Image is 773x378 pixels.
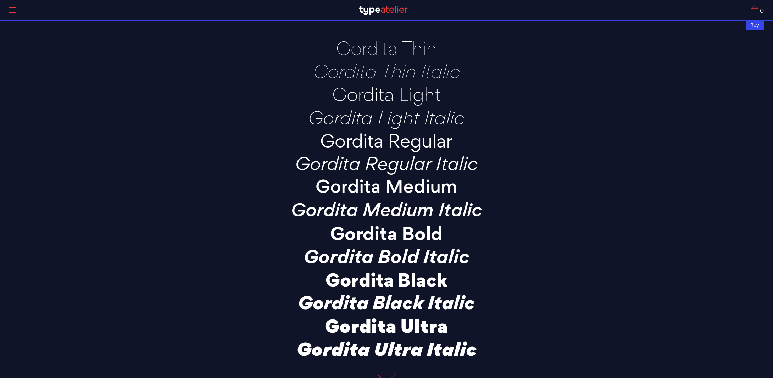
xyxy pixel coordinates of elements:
p: Gordita Ultra [262,316,511,335]
p: Gordita Medium Italic [262,200,511,219]
p: Gordita Light Italic [262,108,511,127]
p: Gordita Regular Italic [262,154,511,173]
p: Gordita Medium [262,177,511,196]
img: TA_Logo.svg [359,6,408,15]
a: 0 [751,6,764,14]
img: Cart_Icon.svg [751,6,759,14]
p: Gordita Thin [262,38,511,58]
span: 0 [759,8,764,14]
p: Gordita Light [262,84,511,104]
p: Gordita Bold [262,223,511,243]
div: Buy [746,20,764,30]
p: Gordita Thin Italic [262,61,511,81]
p: Gordita Black Italic [262,293,511,312]
p: Gordita Ultra Italic [262,339,511,358]
p: Gordita Regular [262,131,511,150]
p: Gordita Bold Italic [262,246,511,266]
p: Gordita Black [262,269,511,289]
